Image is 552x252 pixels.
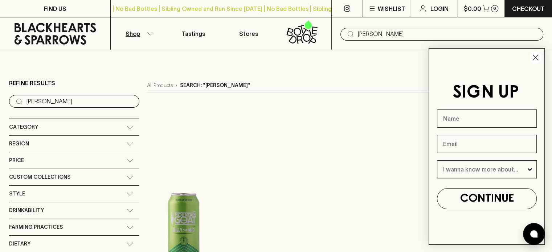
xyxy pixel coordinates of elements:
[437,110,537,128] input: Name
[9,202,139,219] div: Drinkability
[530,230,537,237] img: bubble-icon
[9,223,63,232] span: Farming Practices
[26,96,134,107] input: Try “Pinot noir”
[9,239,30,248] span: Dietary
[9,189,25,198] span: Style
[358,28,537,40] input: Try "Pinot noir"
[377,4,405,13] p: Wishlist
[9,236,139,252] div: Dietary
[443,161,526,178] input: I wanna know more about...
[9,186,139,202] div: Style
[44,4,66,13] p: FIND US
[9,219,139,235] div: Farming Practices
[9,206,44,215] span: Drinkability
[437,135,537,153] input: Email
[9,139,29,148] span: Region
[180,82,250,89] p: Search: "[PERSON_NAME]"
[512,4,545,13] p: Checkout
[9,119,139,135] div: Category
[9,169,139,185] div: Custom Collections
[175,82,177,89] p: ›
[437,188,537,209] button: CONTINUE
[9,156,24,165] span: Price
[9,79,55,87] p: Refine Results
[430,4,448,13] p: Login
[239,29,258,38] p: Stores
[126,29,140,38] p: Shop
[166,17,221,50] a: Tastings
[529,51,542,64] button: Close dialog
[147,82,172,89] a: All Products
[221,17,276,50] a: Stores
[493,7,496,11] p: 0
[9,123,38,132] span: Category
[526,161,533,178] button: Show Options
[421,41,552,252] div: FLYOUT Form
[9,136,139,152] div: Region
[9,152,139,169] div: Price
[9,173,70,182] span: Custom Collections
[453,84,519,101] span: SIGN UP
[111,17,166,50] button: Shop
[182,29,205,38] p: Tastings
[464,4,481,13] p: $0.00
